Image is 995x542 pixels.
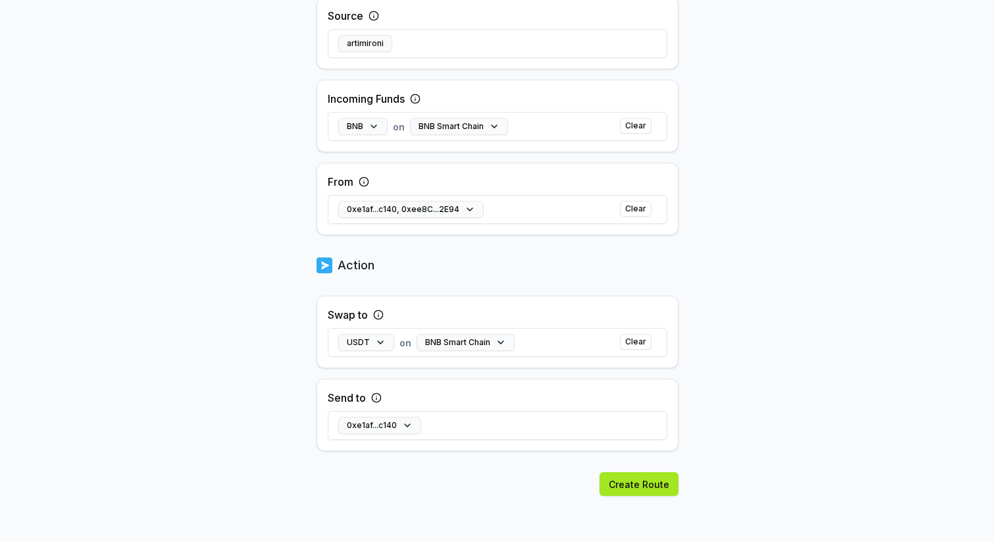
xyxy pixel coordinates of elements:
[338,118,388,135] button: BNB
[338,417,421,434] button: 0xe1af...c140
[393,120,405,134] span: on
[317,256,332,275] img: logo
[328,307,368,323] label: Swap to
[620,201,651,217] button: Clear
[399,336,411,350] span: on
[328,390,366,406] label: Send to
[600,472,678,496] button: Create Route
[620,118,651,134] button: Clear
[338,256,374,275] p: Action
[338,334,394,351] button: USDT
[328,91,405,107] label: Incoming Funds
[338,35,392,52] button: artimironi
[620,334,651,350] button: Clear
[338,201,484,218] button: 0xe1af...c140, 0xee8C...2E94
[410,118,508,135] button: BNB Smart Chain
[328,174,353,190] label: From
[417,334,515,351] button: BNB Smart Chain
[328,8,363,24] label: Source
